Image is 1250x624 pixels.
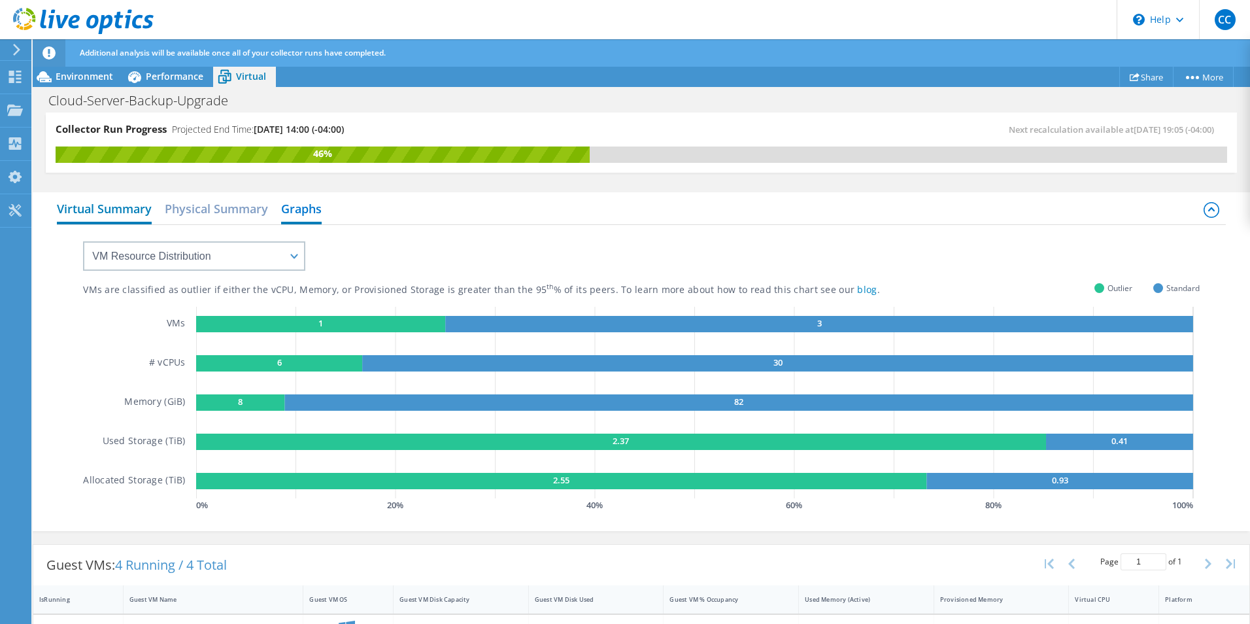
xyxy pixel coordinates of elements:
div: Guest VM Disk Used [535,595,642,604]
svg: GaugeChartPercentageAxisTexta [196,498,1200,511]
span: Next recalculation available at [1009,124,1221,135]
a: Share [1119,67,1174,87]
div: Guest VM OS [309,595,371,604]
text: 82 [734,396,743,407]
h5: # vCPUs [149,355,186,372]
input: jump to page [1121,553,1166,570]
div: Guest VM Name [129,595,282,604]
span: Virtual [236,70,266,82]
h2: Virtual Summary [57,196,152,224]
div: Virtual CPU [1075,595,1137,604]
div: 46% [56,147,590,161]
span: [DATE] 14:00 (-04:00) [254,123,344,135]
text: 30 [773,356,782,368]
h5: VMs [167,316,186,332]
div: IsRunning [39,595,101,604]
sup: th [547,282,554,291]
text: 40 % [586,499,603,511]
text: 8 [238,396,243,407]
span: Outlier [1107,281,1132,296]
text: 80 % [985,499,1002,511]
h5: Allocated Storage (TiB) [83,473,185,489]
text: 60 % [786,499,802,511]
text: 0 % [196,499,208,511]
svg: \n [1133,14,1145,26]
h4: Projected End Time: [172,122,344,137]
span: Performance [146,70,203,82]
div: Used Memory (Active) [805,595,912,604]
div: Provisioned Memory [940,595,1047,604]
span: Standard [1166,281,1200,296]
div: Guest VM Disk Capacity [399,595,507,604]
text: 0.41 [1111,435,1128,447]
span: Environment [56,70,113,82]
h5: Used Storage (TiB) [103,434,186,450]
text: 2.55 [553,474,569,486]
h5: Memory (GiB) [124,394,185,411]
text: 2.37 [613,435,629,447]
div: Guest VM % Occupancy [669,595,777,604]
h1: Cloud-Server-Backup-Upgrade [42,94,248,108]
span: [DATE] 19:05 (-04:00) [1134,124,1214,135]
span: CC [1215,9,1236,30]
div: Platform [1165,595,1228,604]
a: blog [857,283,877,296]
text: 0.93 [1051,474,1068,486]
div: Guest VMs: [33,545,240,585]
a: More [1173,67,1234,87]
text: 100 % [1172,499,1193,511]
text: 6 [277,356,281,368]
h2: Physical Summary [165,196,268,222]
span: Page of [1100,553,1182,570]
span: 1 [1177,556,1182,567]
h2: Graphs [281,196,322,224]
div: VMs are classified as outlier if either the vCPU, Memory, or Provisioned Storage is greater than ... [83,284,945,296]
text: 20 % [387,499,403,511]
text: 1 [318,317,323,329]
span: 4 Running / 4 Total [115,556,227,574]
text: 3 [817,317,821,329]
span: Additional analysis will be available once all of your collector runs have completed. [80,47,386,58]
